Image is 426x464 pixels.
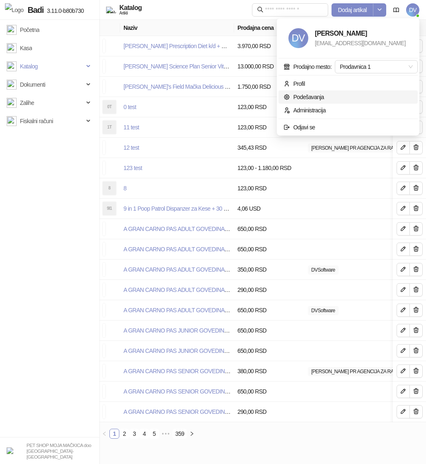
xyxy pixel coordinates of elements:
[234,239,305,260] td: 650,00 RSD
[120,321,234,341] td: A GRAN CARNO PAS JUNIOR GOVEDINA I PILETINA 800g
[20,113,53,129] span: Fiskalni računi
[123,185,126,192] a: 8
[234,158,305,178] td: 123,00 - 1.180,00 RSD
[123,63,392,70] a: [PERSON_NAME] Science Plan Senior Vitality Large Beed Mature Adult Hrana za Pse sa Piletinom i Pi...
[106,7,116,13] img: Artikli
[120,97,234,117] td: 0 test
[172,429,187,439] li: 359
[234,260,305,280] td: 350,00 RSD
[130,429,139,438] a: 3
[159,429,172,439] span: •••
[103,121,116,134] div: 1T
[120,158,234,178] td: 123 test
[293,123,315,132] div: Odjavi se
[187,429,197,439] li: Sledeća strana
[234,138,305,158] td: 345,43 RSD
[234,300,305,321] td: 650,00 RSD
[44,7,84,14] span: 3.11.0-b80b730
[123,124,139,131] a: 11 test
[123,347,283,354] a: A GRAN CARNO PAS JUNIOR GOVEDINA I ĆUREĆA SRCA 800g
[28,5,44,15] span: Badi
[123,226,274,232] a: A GRAN CARNO PAS ADULT GOVEDINA I JAGNJETINA 800g
[406,3,419,17] span: DV
[123,388,278,395] a: A GRAN CARNO PAS SENIOR GOVEDINA I JAGNJETINA 800g
[120,219,234,239] td: A GRAN CARNO PAS ADULT GOVEDINA I JAGNJETINA 800g
[7,40,32,56] a: Kasa
[120,300,234,321] td: A GRAN CARNO PAS ADULT GOVEDINA I ZEC S BILJEM 800g
[120,381,234,402] td: A GRAN CARNO PAS SENIOR GOVEDINA I JAGNJETINA 800g
[123,83,274,90] a: [PERSON_NAME]'s Field Mačka Delicious Wild s Patkom 2,5 kg
[103,100,116,114] div: 0T
[103,202,116,215] div: 9I1
[234,77,305,97] td: 1.750,00 RSD
[119,11,142,15] div: Artikli
[120,402,234,422] td: A GRAN CARNO PAS SENIOR GOVEDINA I ĆUREĆA SRCA 400g
[120,56,234,77] td: Hill's Science Plan Senior Vitality Large Beed Mature Adult Hrana za Pse sa Piletinom i Pirinčem ...
[102,431,107,436] span: left
[234,321,305,341] td: 650,00 RSD
[308,265,339,275] span: DVSoftware
[234,381,305,402] td: 650,00 RSD
[5,3,24,17] img: Logo
[120,429,129,438] a: 2
[234,280,305,300] td: 290,00 RSD
[234,20,305,36] th: Prodajna cena
[119,5,142,11] div: Katalog
[340,61,413,73] span: Prodavnica 1
[308,306,339,315] span: DVSoftware
[293,79,305,88] div: Profil
[315,28,408,39] div: [PERSON_NAME]
[234,361,305,381] td: 380,00 RSD
[7,22,39,38] a: Početna
[315,39,408,48] div: [EMAIL_ADDRESS][DOMAIN_NAME]
[109,429,119,439] li: 1
[123,368,278,374] a: A GRAN CARNO PAS SENIOR GOVEDINA I JAGNJETINA 400g
[20,95,34,111] span: Zalihe
[234,117,305,138] td: 123,00 RSD
[120,36,234,56] td: Hill's Prescription Diet k/d + Mobility hrana za mačke 1,5 kg
[120,199,234,219] td: 9 in 1 Poop Patrol Dispanzer za Kese + 30 Kesa
[123,408,284,415] a: A GRAN CARNO PAS SENIOR GOVEDINA I ĆUREĆA SRCA 400g
[123,287,277,293] a: A GRAN CARNO PAS ADULT GOVEDINA I ZEC S BILJEM 400g
[149,429,159,439] li: 5
[234,402,305,422] td: 290,00 RSD
[123,144,139,151] a: 12 test
[20,58,38,75] span: Katalog
[234,219,305,239] td: 650,00 RSD
[173,429,186,438] a: 359
[120,178,234,199] td: 8
[120,280,234,300] td: A GRAN CARNO PAS ADULT GOVEDINA I ZEC S BILJEM 400g
[332,3,374,17] button: Dodaj artikal
[234,56,305,77] td: 13.000,00 RSD
[283,107,326,114] a: Administracija
[139,429,149,439] li: 4
[103,182,116,195] div: 8
[187,429,197,439] button: right
[123,205,236,212] a: 9 in 1 Poop Patrol Dispanzer za Kese + 30 Kesa
[234,36,305,56] td: 3.970,00 RSD
[123,43,322,49] a: [PERSON_NAME] Prescription Diet k/d + Mobility hrana za [PERSON_NAME] 1,5 kg
[123,104,136,110] a: 0 test
[123,246,274,253] a: A GRAN CARNO PAS ADULT GOVEDINA I PAČJA SRCA 800g
[120,117,234,138] td: 11 test
[120,260,234,280] td: A GRAN CARNO PAS ADULT GOVEDINA I SRCA 400g
[99,429,109,439] button: left
[234,199,305,219] td: 4,06 USD
[140,429,149,438] a: 4
[20,76,45,93] span: Dokumenti
[123,327,268,334] a: A GRAN CARNO PAS JUNIOR GOVEDINA I PILETINA 800g
[288,28,308,48] span: DV
[123,266,256,273] a: A GRAN CARNO PAS ADULT GOVEDINA I SRCA 400g
[234,341,305,361] td: 650,00 RSD
[120,239,234,260] td: A GRAN CARNO PAS ADULT GOVEDINA I PAČJA SRCA 800g
[123,307,277,313] a: A GRAN CARNO PAS ADULT GOVEDINA I ZEC S BILJEM 800g
[120,77,234,97] td: Sam's Field Mačka Delicious Wild s Patkom 2,5 kg
[123,165,142,171] a: 123 test
[27,442,91,459] small: PET SHOP MOJA MAČKICA doo [GEOGRAPHIC_DATA]-[GEOGRAPHIC_DATA]
[189,431,194,436] span: right
[120,361,234,381] td: A GRAN CARNO PAS SENIOR GOVEDINA I JAGNJETINA 400g
[283,94,324,100] a: Podešavanja
[110,429,119,438] a: 1
[390,3,403,17] a: Dokumentacija
[234,97,305,117] td: 123,00 RSD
